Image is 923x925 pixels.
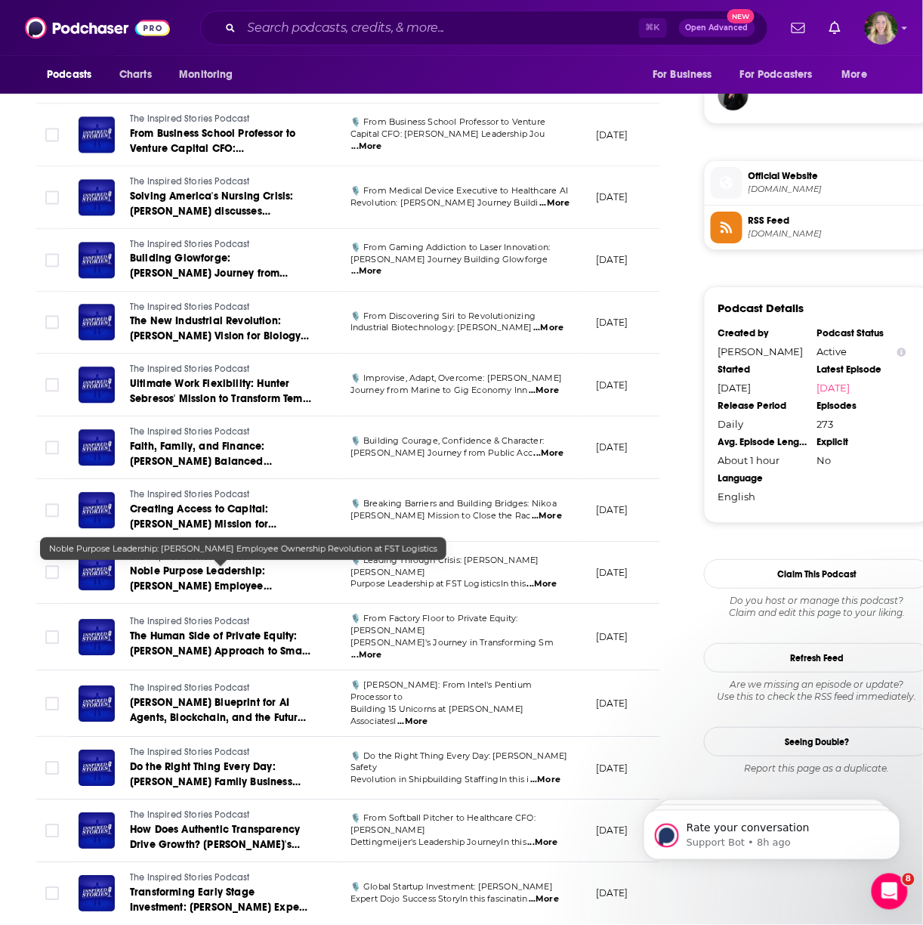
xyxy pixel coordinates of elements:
span: ...More [527,578,557,590]
span: 🎙️ Global Startup Investment: [PERSON_NAME] [350,881,553,892]
a: Noble Purpose Leadership: [PERSON_NAME] Employee Ownership Revolution at FST Logistics [130,564,311,594]
span: ...More [539,197,570,209]
button: open menu [36,60,111,89]
button: open menu [642,60,731,89]
span: The Inspired Stories Podcast [130,616,250,626]
span: ⌘ K [639,18,667,38]
div: No [817,454,906,466]
p: [DATE] [596,316,628,329]
span: 🎙️ Leading Through Crisis: [PERSON_NAME] [PERSON_NAME] [350,555,539,577]
div: Explicit [817,436,906,448]
p: [DATE] [596,128,628,141]
span: ...More [529,385,559,397]
span: ...More [534,447,564,459]
a: Building Glowforge: [PERSON_NAME] Journey from Personal Crisis to Reinventing an Industry [130,251,311,281]
div: Active [817,345,906,357]
p: [DATE] [596,566,628,579]
div: English [718,490,807,503]
span: [PERSON_NAME] Journey from Public Acc [350,447,532,458]
a: Ultimate Work Flexibility: Hunter Sebresos' Mission to Transform Temp Staffing [130,376,311,407]
span: New [727,9,755,23]
span: 🎙️ [PERSON_NAME]: From Intel's Pentium Processor to [350,679,532,702]
a: The Inspired Stories Podcast [130,113,311,126]
a: Creating Access to Capital: [PERSON_NAME] Mission for [DEMOGRAPHIC_DATA] Women Entrepreneurs [130,502,311,532]
a: [DATE] [817,382,906,394]
span: How Does Authentic Transparency Drive Growth? [PERSON_NAME]'s Approach to Healthcare Workforce So... [130,823,304,881]
button: open menu [168,60,252,89]
span: Toggle select row [45,378,59,391]
a: The Inspired Stories Podcast [130,425,311,439]
span: Charts [119,64,152,85]
span: Noble Purpose Leadership: [PERSON_NAME] Employee Ownership Revolution at FST Logistics [130,565,272,623]
span: For Business [653,64,712,85]
div: Podcast Status [817,327,906,339]
a: The Inspired Stories Podcast [130,301,311,314]
span: Monitoring [179,64,233,85]
span: Toggle select row [45,697,59,710]
span: The Inspired Stories Podcast [130,364,250,374]
span: ...More [529,893,559,905]
a: The Inspired Stories Podcast [130,871,311,885]
p: [DATE] [596,253,628,266]
button: Show Info [897,346,906,357]
span: More [842,64,868,85]
span: Purpose Leadership at FST LogisticsIn this [350,578,526,589]
a: The Inspired Stories Podcast [130,682,311,695]
span: ...More [530,774,560,786]
span: ...More [352,141,382,153]
a: Faith, Family, and Finance: [PERSON_NAME] Balanced Approach to Nonprofit Leadership [130,439,311,469]
span: 🎙️ From Factory Floor to Private Equity: [PERSON_NAME] [350,613,518,636]
p: [DATE] [596,886,628,899]
span: Open Advanced [686,24,749,32]
div: [PERSON_NAME] [718,345,807,357]
span: Do the Right Thing Every Day: [PERSON_NAME] Family Business Revolution [130,760,301,803]
button: Show profile menu [865,11,898,45]
p: [DATE] [596,824,628,837]
span: The New Industrial Revolution: [PERSON_NAME] Vision for Biology-Based Manufacturing [130,314,309,357]
span: [PERSON_NAME] Mission to Close the Rac [350,510,531,521]
a: The Human Side of Private Equity: [PERSON_NAME] Approach to Small Business Acquisitions [130,629,311,659]
span: Toggle select row [45,761,59,775]
span: Revolution in Shipbuilding StaffingIn this i [350,774,529,784]
span: The Inspired Stories Podcast [130,682,250,693]
span: Industrial Biotechnology: [PERSON_NAME] [350,322,532,333]
span: The Inspired Stories Podcast [130,552,250,562]
img: JohirMia [718,80,749,110]
span: The Inspired Stories Podcast [130,747,250,757]
span: The Human Side of Private Equity: [PERSON_NAME] Approach to Small Business Acquisitions [130,630,310,673]
span: The Inspired Stories Podcast [130,872,250,883]
span: ...More [352,265,382,277]
img: Podchaser - Follow, Share and Rate Podcasts [25,14,170,42]
div: Language [718,472,807,484]
iframe: Intercom notifications message [621,778,923,884]
div: [DATE] [718,382,807,394]
div: Daily [718,418,807,430]
span: From Business School Professor to Venture Capital CFO: [PERSON_NAME] Leadership Journey [130,127,296,185]
span: 🎙️ From Softball Pitcher to Healthcare CFO: [PERSON_NAME] [350,812,536,835]
button: Open AdvancedNew [679,19,755,37]
span: Toggle select row [45,565,59,579]
a: The Inspired Stories Podcast [130,746,311,759]
div: Episodes [817,400,906,412]
span: The Inspired Stories Podcast [130,809,250,820]
a: The Inspired Stories Podcast [130,238,311,252]
p: [DATE] [596,697,628,710]
span: The Inspired Stories Podcast [130,302,250,312]
a: The New Industrial Revolution: [PERSON_NAME] Vision for Biology-Based Manufacturing [130,314,311,344]
span: The Inspired Stories Podcast [130,176,250,187]
button: open menu [832,60,887,89]
span: Building Glowforge: [PERSON_NAME] Journey from Personal Crisis to Reinventing an Industry [130,252,295,310]
span: [PERSON_NAME] Journey Building Glowforge [350,254,548,265]
a: Charts [110,60,161,89]
div: Release Period [718,400,807,412]
button: open menu [730,60,835,89]
span: Toggle select row [45,315,59,329]
a: The Inspired Stories Podcast [130,809,311,822]
img: User Profile [865,11,898,45]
